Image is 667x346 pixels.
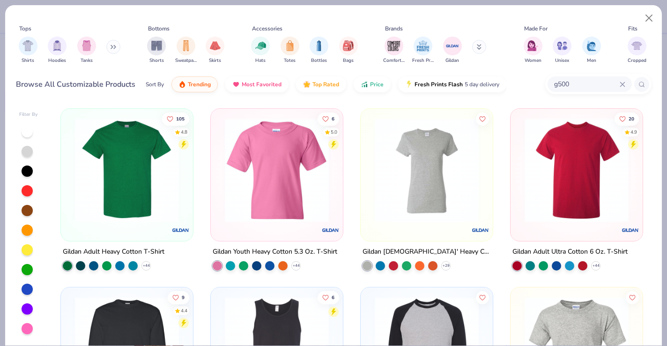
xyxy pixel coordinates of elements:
[213,246,337,258] div: Gildan Youth Heavy Cotton 5.3 Oz. T-Shirt
[321,221,340,240] img: Gildan logo
[626,291,639,304] button: Like
[512,246,628,258] div: Gildan Adult Ultra Cotton 6 Oz. T-Shirt
[553,37,571,64] button: filter button
[285,40,295,51] img: Totes Image
[181,40,191,51] img: Sweatpants Image
[48,37,67,64] div: filter for Hoodies
[19,37,37,64] button: filter button
[151,40,162,51] img: Shorts Image
[483,118,596,222] img: 379de92a-d57e-4303-8770-76bdb7cc2d8b
[251,37,270,64] button: filter button
[251,37,270,64] div: filter for Hats
[147,37,166,64] div: filter for Shorts
[181,307,188,314] div: 4.4
[16,79,135,90] div: Browse All Customizable Products
[281,37,299,64] div: filter for Totes
[524,37,542,64] div: filter for Women
[445,57,459,64] span: Gildan
[232,81,240,88] img: most_fav.gif
[19,24,31,33] div: Tops
[293,263,300,269] span: + 44
[296,76,346,92] button: Top Rated
[281,37,299,64] button: filter button
[206,37,224,64] button: filter button
[471,221,490,240] img: Gildan logo
[175,57,197,64] span: Sweatpants
[255,57,266,64] span: Hats
[370,118,483,222] img: f353747f-df2b-48a7-9668-f657901a5e3e
[628,37,646,64] button: filter button
[181,128,188,135] div: 4.8
[310,37,328,64] button: filter button
[553,79,620,90] input: Try "T-Shirt"
[339,37,358,64] div: filter for Bags
[318,291,339,304] button: Like
[175,37,197,64] div: filter for Sweatpants
[525,57,541,64] span: Women
[476,291,489,304] button: Like
[168,291,190,304] button: Like
[171,221,190,240] img: Gildan logo
[82,40,92,51] img: Tanks Image
[416,39,430,53] img: Fresh Prints Image
[48,57,66,64] span: Hoodies
[163,112,190,125] button: Like
[255,40,266,51] img: Hats Image
[19,111,38,118] div: Filter By
[354,76,391,92] button: Price
[147,37,166,64] button: filter button
[22,57,34,64] span: Shirts
[370,81,384,88] span: Price
[465,79,499,90] span: 5 day delivery
[363,246,491,258] div: Gildan [DEMOGRAPHIC_DATA]' Heavy Cotton™ T-Shirt
[210,40,221,51] img: Skirts Image
[310,37,328,64] div: filter for Bottles
[143,263,150,269] span: + 44
[333,118,447,222] img: 3a08f38f-2846-4814-a1fc-a11cf295b532
[177,116,185,121] span: 105
[555,57,569,64] span: Unisex
[220,118,333,222] img: db3463ef-4353-4609-ada1-7539d9cdc7e6
[527,40,538,51] img: Women Image
[405,81,413,88] img: flash.gif
[592,263,599,269] span: + 44
[332,116,334,121] span: 6
[331,128,337,135] div: 5.0
[182,295,185,300] span: 9
[188,81,211,88] span: Trending
[225,76,289,92] button: Most Favorited
[343,57,354,64] span: Bags
[387,39,401,53] img: Comfort Colors Image
[385,24,403,33] div: Brands
[582,37,601,64] div: filter for Men
[70,118,184,222] img: db319196-8705-402d-8b46-62aaa07ed94f
[383,57,405,64] span: Comfort Colors
[242,81,282,88] span: Most Favorited
[206,37,224,64] div: filter for Skirts
[149,57,164,64] span: Shorts
[146,80,164,89] div: Sort By
[587,57,596,64] span: Men
[311,57,327,64] span: Bottles
[476,112,489,125] button: Like
[303,81,311,88] img: TopRated.gif
[398,76,506,92] button: Fresh Prints Flash5 day delivery
[412,57,434,64] span: Fresh Prints
[557,40,568,51] img: Unisex Image
[412,37,434,64] button: filter button
[442,263,449,269] span: + 29
[631,40,642,51] img: Cropped Image
[314,40,324,51] img: Bottles Image
[582,37,601,64] button: filter button
[175,37,197,64] button: filter button
[383,37,405,64] button: filter button
[252,24,282,33] div: Accessories
[621,221,639,240] img: Gildan logo
[524,37,542,64] button: filter button
[343,40,353,51] img: Bags Image
[19,37,37,64] div: filter for Shirts
[443,37,462,64] button: filter button
[318,112,339,125] button: Like
[445,39,459,53] img: Gildan Image
[22,40,33,51] img: Shirts Image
